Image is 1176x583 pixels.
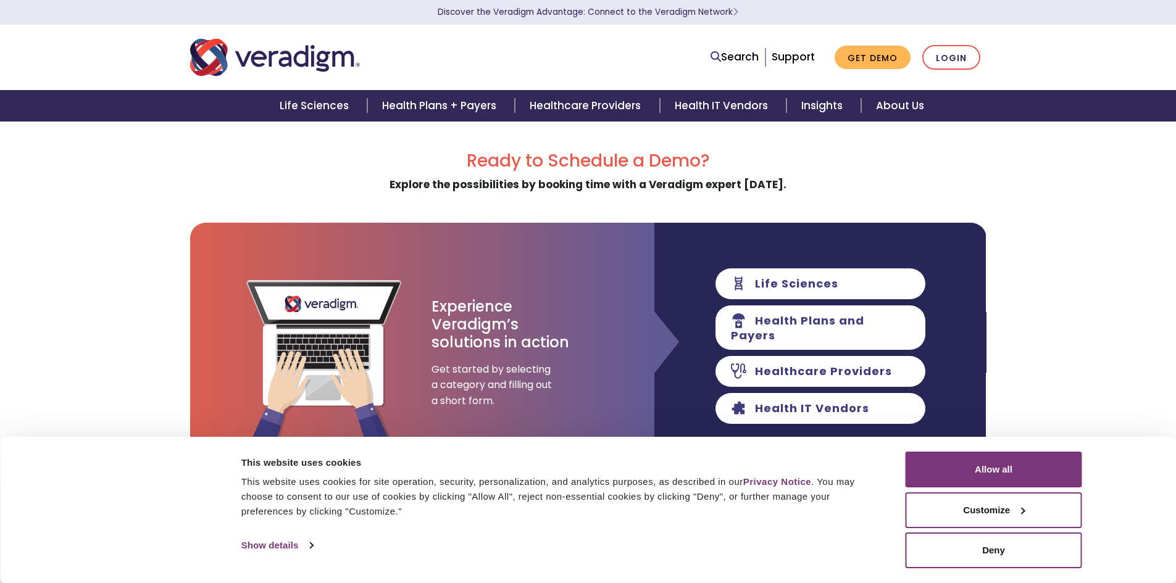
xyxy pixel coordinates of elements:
[786,90,861,122] a: Insights
[390,177,786,192] strong: Explore the possibilities by booking time with a Veradigm expert [DATE].
[367,90,515,122] a: Health Plans + Payers
[906,452,1082,487] button: Allow all
[241,536,313,555] a: Show details
[241,455,878,470] div: This website uses cookies
[660,90,786,122] a: Health IT Vendors
[438,6,738,18] a: Discover the Veradigm Advantage: Connect to the Veradigm NetworkLearn More
[772,49,815,64] a: Support
[733,6,738,18] span: Learn More
[906,532,1082,568] button: Deny
[861,90,939,122] a: About Us
[906,492,1082,528] button: Customize
[432,298,570,351] h3: Experience Veradigm’s solutions in action
[515,90,659,122] a: Healthcare Providers
[241,474,878,519] div: This website uses cookies for site operation, security, personalization, and analytics purposes, ...
[265,90,367,122] a: Life Sciences
[190,151,986,172] h2: Ready to Schedule a Demo?
[743,476,811,487] a: Privacy Notice
[711,49,759,65] a: Search
[835,46,911,70] a: Get Demo
[432,362,555,409] span: Get started by selecting a category and filling out a short form.
[190,37,360,78] img: Veradigm logo
[922,45,980,70] a: Login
